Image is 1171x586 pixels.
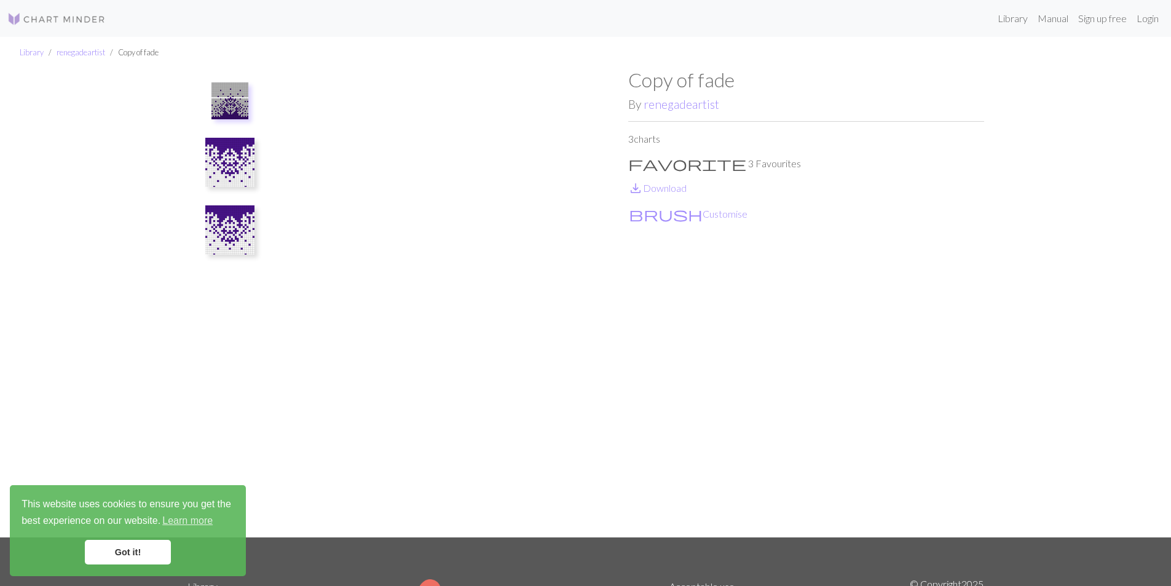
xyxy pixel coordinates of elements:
[628,181,643,196] i: Download
[1073,6,1132,31] a: Sign up free
[628,132,984,146] p: 3 charts
[628,68,984,92] h1: Copy of fade
[993,6,1033,31] a: Library
[628,156,746,171] i: Favourite
[22,497,234,530] span: This website uses cookies to ensure you get the best experience on our website.
[211,82,248,119] img: Cuff Fade
[57,47,105,57] a: renegadeartist
[628,180,643,197] span: save_alt
[205,205,254,255] img: Copy of Cuff Fade
[628,182,687,194] a: DownloadDownload
[644,97,719,111] a: renegadeartist
[629,205,703,223] span: brush
[85,540,171,564] a: dismiss cookie message
[105,47,159,58] li: Copy of fade
[629,207,703,221] i: Customise
[628,155,746,172] span: favorite
[20,47,44,57] a: Library
[628,206,748,222] button: CustomiseCustomise
[1132,6,1164,31] a: Login
[1033,6,1073,31] a: Manual
[7,12,106,26] img: Logo
[10,485,246,576] div: cookieconsent
[628,156,984,171] p: 3 Favourites
[628,97,984,111] h2: By
[160,512,215,530] a: learn more about cookies
[205,138,254,187] img: Copy of Cuff Fade
[272,68,628,537] img: Cuff Fade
